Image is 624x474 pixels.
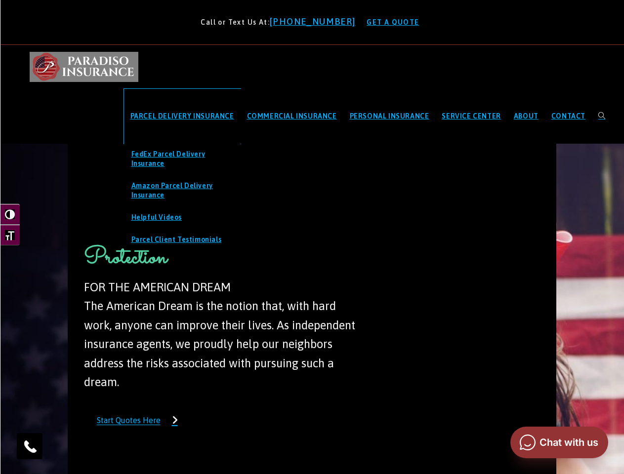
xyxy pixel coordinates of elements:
h1: Protection [84,242,361,278]
img: Paradiso Insurance [30,52,138,81]
a: Start Quotes Here [84,406,191,434]
span: FedEx Parcel Delivery Insurance [131,150,206,168]
span: PERSONAL INSURANCE [350,112,429,120]
a: FedEx Parcel Delivery Insurance [124,144,241,175]
a: [PHONE_NUMBER] [270,16,361,27]
span: FOR THE AMERICAN DREAM [84,280,231,294]
a: SERVICE CENTER [435,89,507,144]
a: PERSONAL INSURANCE [343,89,436,144]
a: Parcel Client Testimonials [124,229,241,251]
span: Parcel Client Testimonials [131,236,222,243]
span: Call or Text Us At: [201,18,270,26]
a: Helpful Videos [124,207,241,229]
img: Phone icon [22,438,38,454]
a: COMMERCIAL INSURANCE [241,89,343,144]
a: ABOUT [507,89,545,144]
a: CONTACT [545,89,592,144]
span: COMMERCIAL INSURANCE [247,112,337,120]
span: CONTACT [551,112,585,120]
span: PARCEL DELIVERY INSURANCE [130,112,234,120]
span: Amazon Parcel Delivery Insurance [131,182,213,199]
span: SERVICE CENTER [442,112,500,120]
span: ABOUT [514,112,539,120]
span: The American Dream is the notion that, with hard work, anyone can improve their lives. As indepen... [84,299,355,389]
span: Helpful Videos [131,213,182,221]
a: GET A QUOTE [363,14,423,30]
a: PARCEL DELIVERY INSURANCE [124,89,241,144]
a: Amazon Parcel Delivery Insurance [124,175,241,206]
